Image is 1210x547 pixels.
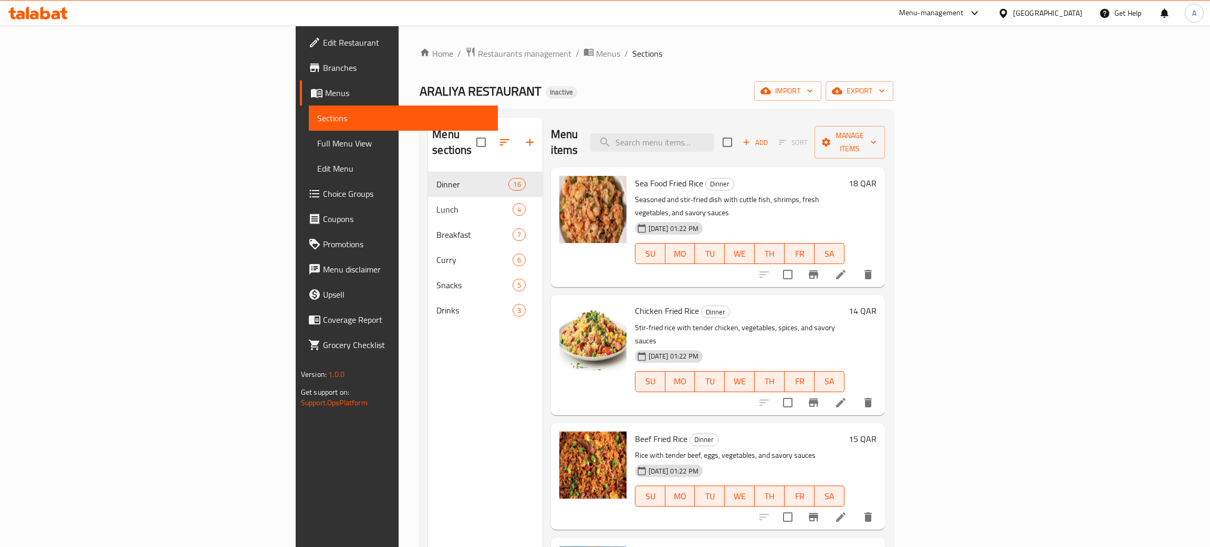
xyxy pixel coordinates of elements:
[644,351,703,361] span: [DATE] 01:22 PM
[759,489,780,504] span: TH
[513,306,525,315] span: 3
[741,136,769,149] span: Add
[823,129,877,155] span: Manage items
[665,371,695,392] button: MO
[759,246,780,261] span: TH
[428,272,542,298] div: Snacks5
[815,371,844,392] button: SA
[635,175,703,191] span: Sea Food Fried Rice
[819,374,840,389] span: SA
[856,504,881,530] button: delete
[699,246,721,261] span: TU
[819,489,840,504] span: SA
[546,88,577,97] span: Inactive
[699,374,721,389] span: TU
[436,178,508,191] span: Dinner
[725,371,755,392] button: WE
[849,176,877,191] h6: 18 QAR
[436,254,512,266] span: Curry
[716,131,738,153] span: Select section
[826,81,893,101] button: export
[420,47,893,60] nav: breadcrumb
[729,489,750,504] span: WE
[596,47,620,60] span: Menus
[509,180,525,190] span: 16
[513,280,525,290] span: 5
[755,486,785,507] button: TH
[763,85,813,98] span: import
[492,130,517,155] span: Sort sections
[317,137,489,150] span: Full Menu View
[754,81,821,101] button: import
[635,371,665,392] button: SU
[759,374,780,389] span: TH
[755,371,785,392] button: TH
[309,106,498,131] a: Sections
[301,396,368,409] a: Support.OpsPlatform
[701,306,730,318] div: Dinner
[317,162,489,175] span: Edit Menu
[436,279,512,291] span: Snacks
[856,262,881,287] button: delete
[309,156,498,181] a: Edit Menu
[300,282,498,307] a: Upsell
[777,392,799,414] span: Select to update
[729,246,750,261] span: WE
[551,127,578,158] h2: Menu items
[323,263,489,276] span: Menu disclaimer
[470,131,492,153] span: Select all sections
[323,339,489,351] span: Grocery Checklist
[300,257,498,282] a: Menu disclaimer
[835,268,847,281] a: Edit menu item
[755,243,785,264] button: TH
[729,374,750,389] span: WE
[670,246,691,261] span: MO
[513,230,525,240] span: 7
[436,203,512,216] span: Lunch
[576,47,579,60] li: /
[699,489,721,504] span: TU
[559,176,627,243] img: Sea Food Fried Rice
[428,172,542,197] div: Dinner16
[508,178,525,191] div: items
[328,367,345,381] span: 1.0.0
[640,246,661,261] span: SU
[789,374,810,389] span: FR
[436,304,512,317] div: Drinks
[899,7,964,19] div: Menu-management
[819,246,840,261] span: SA
[665,243,695,264] button: MO
[300,55,498,80] a: Branches
[513,205,525,215] span: 4
[690,434,718,446] div: Dinner
[559,303,627,371] img: Chicken Fried Rice
[546,86,577,99] div: Inactive
[706,178,734,190] span: Dinner
[640,374,661,389] span: SU
[323,213,489,225] span: Coupons
[777,506,799,528] span: Select to update
[300,30,498,55] a: Edit Restaurant
[517,130,543,155] button: Add section
[325,87,489,99] span: Menus
[635,243,665,264] button: SU
[300,206,498,232] a: Coupons
[428,222,542,247] div: Breakfast7
[323,61,489,74] span: Branches
[835,396,847,409] a: Edit menu item
[635,321,844,348] p: Stir-fried rice with tender chicken, vegetables, spices, and savory sauces
[635,431,687,447] span: Beef Fried Rice
[725,243,755,264] button: WE
[300,80,498,106] a: Menus
[583,47,620,60] a: Menus
[849,432,877,446] h6: 15 QAR
[835,511,847,523] a: Edit menu item
[436,228,512,241] span: Breakfast
[428,197,542,222] div: Lunch4
[856,390,881,415] button: delete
